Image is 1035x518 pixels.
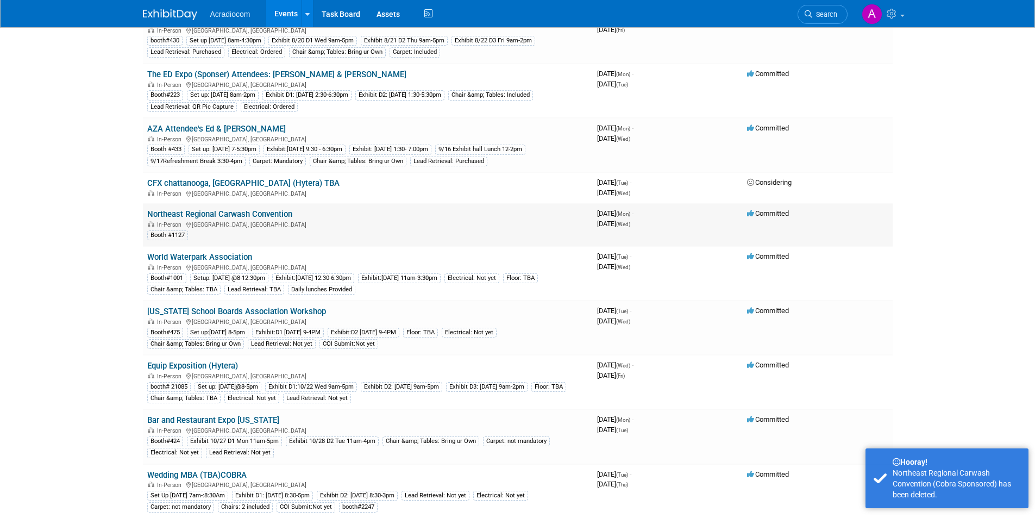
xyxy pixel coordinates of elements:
[147,273,186,283] div: Booth#1001
[157,27,185,34] span: In-Person
[747,124,789,132] span: Committed
[147,145,185,154] div: Booth #433
[339,502,378,512] div: booth#2247
[147,470,247,480] a: Wedding MBA (TBA)COBRA
[812,10,837,18] span: Search
[157,482,185,489] span: In-Person
[147,26,588,34] div: [GEOGRAPHIC_DATA], [GEOGRAPHIC_DATA]
[747,361,789,369] span: Committed
[616,427,628,433] span: (Tue)
[597,80,628,88] span: [DATE]
[597,134,630,142] span: [DATE]
[148,319,154,324] img: In-Person Event
[597,124,633,132] span: [DATE]
[241,102,298,112] div: Electrical: Ordered
[157,264,185,271] span: In-Person
[616,482,628,488] span: (Thu)
[147,209,292,219] a: Northeast Regional Carwash Convention
[147,480,588,489] div: [GEOGRAPHIC_DATA], [GEOGRAPHIC_DATA]
[349,145,431,154] div: Exhibit: [DATE] 1:30- 7:00pm
[442,328,497,338] div: Electrical: Not yet
[616,136,630,142] span: (Wed)
[632,415,633,423] span: -
[190,273,268,283] div: Setup: [DATE] @8-12:30pm
[390,47,440,57] div: Carpet: Included
[147,426,588,434] div: [GEOGRAPHIC_DATA], [GEOGRAPHIC_DATA]
[893,467,1020,500] div: Northeast Regional Carwash Convention (Cobra Sponsored) has been deleted.
[148,221,154,227] img: In-Person Event
[147,189,588,197] div: [GEOGRAPHIC_DATA], [GEOGRAPHIC_DATA]
[597,209,633,217] span: [DATE]
[483,436,550,446] div: Carpet: not mandatory
[747,415,789,423] span: Committed
[597,220,630,228] span: [DATE]
[616,190,630,196] span: (Wed)
[798,5,848,24] a: Search
[210,10,250,18] span: Acradiocom
[147,361,238,371] a: Equip Exposition (Hytera)
[249,157,306,166] div: Carpet: Mandatory
[187,328,248,338] div: Set up:[DATE] 8-5pm
[157,190,185,197] span: In-Person
[616,82,628,88] span: (Tue)
[410,157,487,166] div: Lead Retrieval: Purchased
[147,339,244,349] div: Chair &amp; Tables: Bring ur Own
[248,339,316,349] div: Lead Retrieval: Not yet
[157,82,185,89] span: In-Person
[597,470,631,478] span: [DATE]
[616,373,625,379] span: (Fri)
[747,307,789,315] span: Committed
[147,157,246,166] div: 9/17Refreshment Break 3:30-4pm
[358,273,441,283] div: Exhibit:[DATE] 11am-3:30pm
[597,480,628,488] span: [DATE]
[206,448,274,458] div: Lead Retrieval: Not yet
[286,436,379,446] div: Exhibit 10/28 D2 Tue 11am-4pm
[147,134,588,143] div: [GEOGRAPHIC_DATA], [GEOGRAPHIC_DATA]
[147,70,406,79] a: The ED Expo (Sponser) Attendees: [PERSON_NAME] & [PERSON_NAME]
[218,502,273,512] div: Chairs: 2 included
[403,328,438,338] div: Floor: TBA
[265,382,357,392] div: Exhibit D1:10/22 Wed 9am-5pm
[148,190,154,196] img: In-Person Event
[616,254,628,260] span: (Tue)
[195,382,261,392] div: Set up: [DATE]@8-5pm
[157,373,185,380] span: In-Person
[630,252,631,260] span: -
[361,36,448,46] div: Exhibit 8/21 D2 Thu 9am-5pm
[597,361,633,369] span: [DATE]
[187,90,259,100] div: Set up: [DATE] 8am-2pm
[317,491,398,501] div: Exhibit D2: [DATE] 8:30-3pm
[616,221,630,227] span: (Wed)
[448,90,533,100] div: Chair &amp; Tables: Included
[597,178,631,186] span: [DATE]
[382,436,479,446] div: Chair &amp; Tables: Bring ur Own
[147,47,224,57] div: Lead Retrieval: Purchased
[597,371,625,379] span: [DATE]
[747,209,789,217] span: Committed
[862,4,882,24] img: Amanda Nazarko
[147,491,228,501] div: Set Up [DATE] 7am-:8:30Am
[747,470,789,478] span: Committed
[277,502,335,512] div: COI Submit:Not yet
[289,47,386,57] div: Chair &amp; Tables: Bring ur Own
[157,427,185,434] span: In-Person
[597,189,630,197] span: [DATE]
[444,273,499,283] div: Electrical: Not yet
[147,80,588,89] div: [GEOGRAPHIC_DATA], [GEOGRAPHIC_DATA]
[632,361,633,369] span: -
[147,415,279,425] a: Bar and Restaurant Expo [US_STATE]
[189,145,260,154] div: Set up: [DATE] 7-5:30pm
[451,36,535,46] div: Exhibit 8/22 D3 Fri 9am-2pm
[272,273,354,283] div: Exhibit:[DATE] 12:30-6:30pm
[224,394,279,403] div: Electrical: Not yet
[597,70,633,78] span: [DATE]
[147,178,340,188] a: CFX chattanooga, [GEOGRAPHIC_DATA] (Hytera) TBA
[147,371,588,380] div: [GEOGRAPHIC_DATA], [GEOGRAPHIC_DATA]
[616,363,630,369] span: (Wed)
[147,285,221,295] div: Chair &amp; Tables: TBA
[616,472,628,478] span: (Tue)
[630,178,631,186] span: -
[630,470,631,478] span: -
[147,220,588,228] div: [GEOGRAPHIC_DATA], [GEOGRAPHIC_DATA]
[148,373,154,378] img: In-Person Event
